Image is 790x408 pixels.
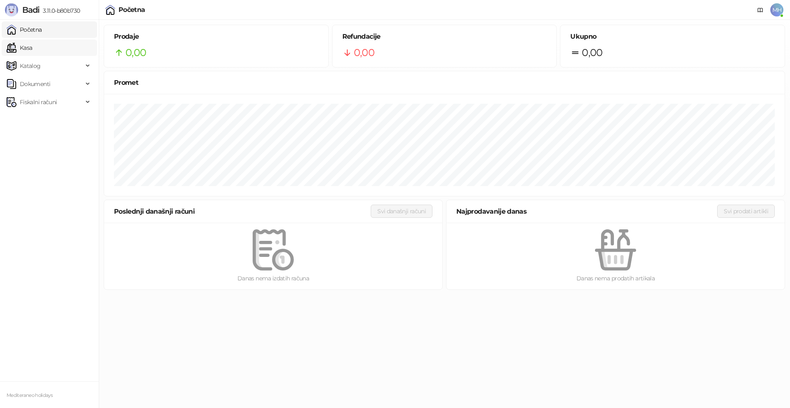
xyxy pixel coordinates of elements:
div: Najprodavanije danas [456,206,717,217]
h5: Refundacije [342,32,547,42]
h5: Prodaje [114,32,318,42]
img: Logo [5,3,18,16]
a: Početna [7,21,42,38]
a: Dokumentacija [754,3,767,16]
div: Danas nema izdatih računa [117,274,429,283]
div: Promet [114,77,775,88]
span: 0,00 [125,45,146,61]
div: Poslednji današnji računi [114,206,371,217]
span: 3.11.0-b80b730 [39,7,80,14]
span: 0,00 [582,45,602,61]
button: Svi današnji računi [371,205,432,218]
span: Katalog [20,58,41,74]
span: Badi [22,5,39,15]
span: 0,00 [354,45,374,61]
small: Mediteraneo holidays [7,392,53,398]
a: Kasa [7,40,32,56]
h5: Ukupno [570,32,775,42]
span: MH [770,3,783,16]
span: Dokumenti [20,76,50,92]
button: Svi prodati artikli [717,205,775,218]
div: Početna [118,7,145,13]
div: Danas nema prodatih artikala [460,274,771,283]
span: Fiskalni računi [20,94,57,110]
